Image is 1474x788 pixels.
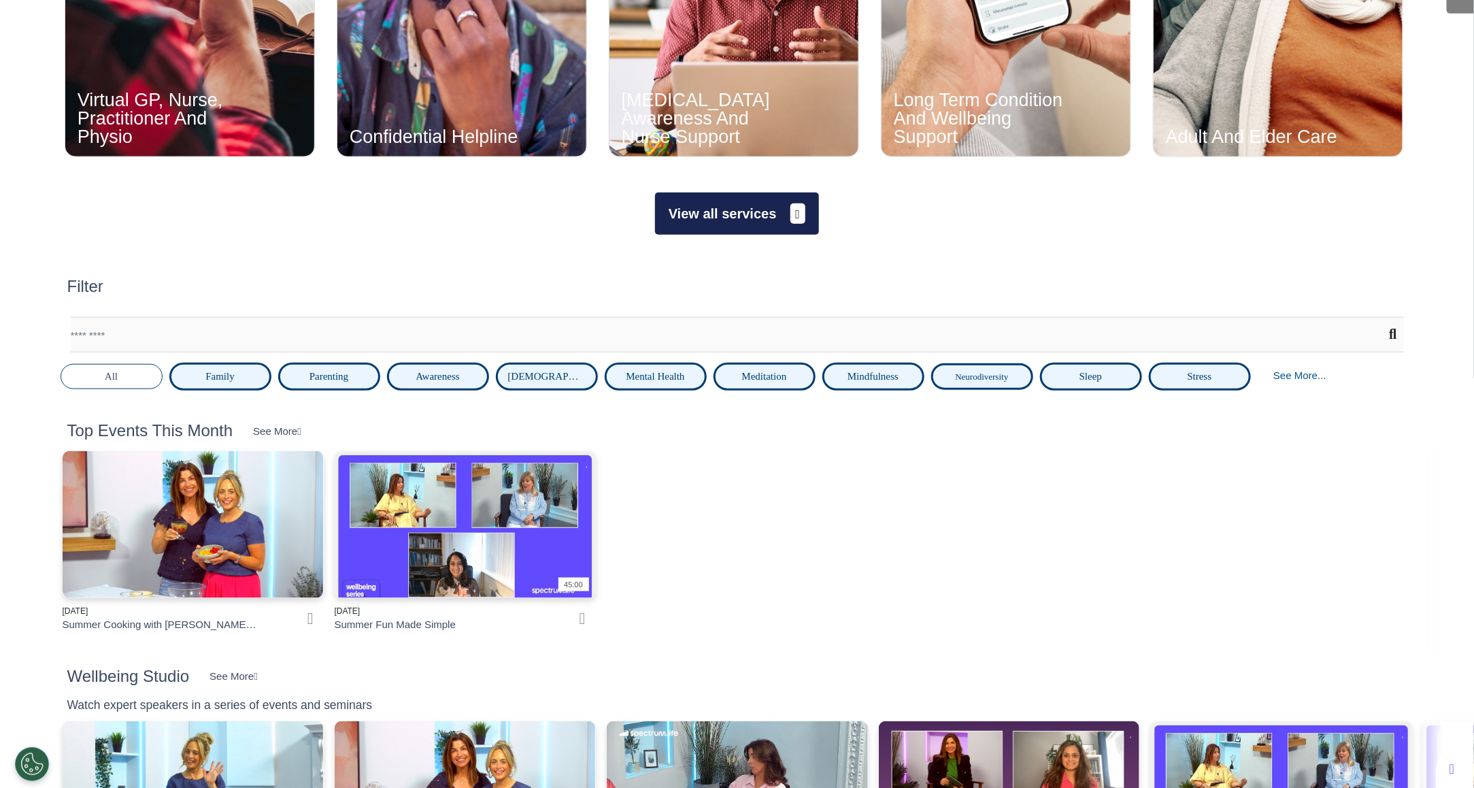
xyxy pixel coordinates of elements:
button: Stress [1149,363,1251,391]
div: [DATE] [335,605,531,617]
button: Mindfulness [822,363,924,391]
button: All [61,364,163,389]
div: Watch expert speakers in a series of events and seminars [67,696,373,714]
button: Meditation [714,363,816,391]
div: 45:00 [558,578,589,592]
button: Neurodiversity [931,363,1033,390]
img: clare+and+ais.png [63,451,324,598]
h2: Wellbeing Studio [67,667,190,687]
div: Confidential Helpline [350,128,524,146]
button: Awareness [387,363,489,391]
div: See More [210,669,258,685]
img: Summer+Fun+Made+Simple.JPG [335,451,596,598]
div: Long Term Condition And Wellbeing Support [894,91,1068,146]
button: [DEMOGRAPHIC_DATA] Health [496,363,598,391]
div: See More... [1258,363,1343,388]
button: View all services [655,193,819,235]
button: Parenting [278,363,380,391]
div: [MEDICAL_DATA] Awareness And Nurse Support [622,91,796,146]
div: Summer Fun Made Simple [335,617,456,633]
h2: Top Events This Month [67,421,233,441]
button: Family [169,363,271,391]
div: Adult And Elder Care [1166,128,1340,146]
button: Sleep [1040,363,1142,391]
div: Summer Cooking with [PERSON_NAME]: Fresh Flavours and Feel-Good Food [63,617,258,633]
div: Virtual GP, Nurse, Practitioner And Physio [78,91,252,146]
h2: Filter [67,277,103,297]
div: See More [253,424,301,440]
button: Open Preferences [15,747,49,781]
div: [DATE] [63,605,258,617]
button: Mental Health [605,363,707,391]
